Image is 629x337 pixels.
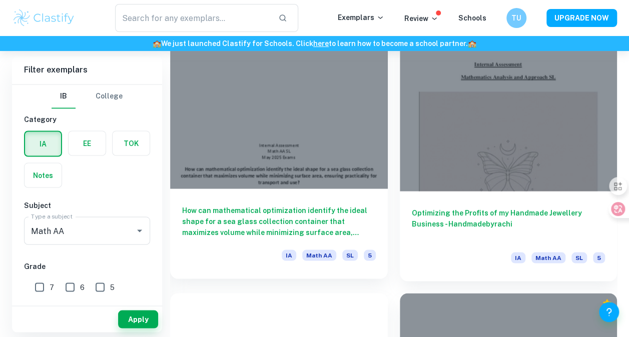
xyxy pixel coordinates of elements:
[182,204,376,237] h6: How can mathematical optimization identify the ideal shape for a sea glass collection container t...
[342,249,358,260] span: SL
[531,252,565,263] span: Math AA
[24,113,150,124] h6: Category
[115,4,271,32] input: Search for any exemplars...
[25,131,61,155] button: IA
[599,302,619,322] button: Help and Feedback
[110,281,115,292] span: 5
[468,39,476,47] span: 🏫
[24,199,150,210] h6: Subject
[282,249,296,260] span: IA
[69,131,106,155] button: EE
[571,252,587,263] span: SL
[602,298,612,308] div: Premium
[2,38,627,49] h6: We just launched Clastify for Schools. Click to learn how to become a school partner.
[546,9,617,27] button: UPGRADE NOW
[412,207,605,240] h6: Optimizing the Profits of my Handmade Jewellery Business - Handmadebyrachi
[313,39,329,47] a: here
[302,249,336,260] span: Math AA
[404,13,438,24] p: Review
[31,212,73,220] label: Type a subject
[153,39,161,47] span: 🏫
[25,163,62,187] button: Notes
[24,260,150,271] h6: Grade
[458,14,486,22] a: Schools
[593,252,605,263] span: 5
[12,56,162,84] h6: Filter exemplars
[52,84,123,108] div: Filter type choice
[170,28,388,281] a: How can mathematical optimization identify the ideal shape for a sea glass collection container t...
[338,12,384,23] p: Exemplars
[52,84,76,108] button: IB
[113,131,150,155] button: TOK
[133,223,147,237] button: Open
[80,281,85,292] span: 6
[12,8,76,28] img: Clastify logo
[96,84,123,108] button: College
[400,28,617,281] a: Optimizing the Profits of my Handmade Jewellery Business - HandmadebyrachiIAMath AASL5
[364,249,376,260] span: 5
[50,281,54,292] span: 7
[118,310,158,328] button: Apply
[506,8,526,28] button: TU
[511,12,522,23] h6: TU
[511,252,525,263] span: IA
